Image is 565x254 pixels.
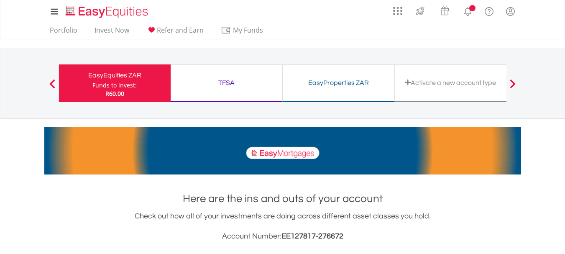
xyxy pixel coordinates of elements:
span: My Funds [221,25,276,36]
img: EasyEquities_Logo.png [64,5,151,19]
a: Notifications [457,2,478,19]
h3: Account Number: [44,231,521,242]
a: Vouchers [432,2,457,18]
div: EasyEquities ZAR [64,69,166,81]
a: Invest Now [91,26,133,39]
div: Check out how all of your investments are doing across different asset classes you hold. [44,210,521,242]
a: Refer and Earn [143,26,207,39]
img: vouchers-v2.svg [438,4,452,18]
div: Activate a new account type [400,77,501,89]
a: Portfolio [46,26,81,39]
span: Refer and Earn [157,26,204,35]
a: FAQ's and Support [478,2,500,19]
span: EE127817-276672 [281,232,343,240]
span: R60.00 [105,90,124,97]
h1: Here are the ins and outs of your account [44,191,521,206]
div: TFSA [176,77,277,89]
a: AppsGrid [388,2,408,15]
a: My Profile [500,2,521,21]
img: EasyMortage Promotion Banner [44,127,521,174]
img: grid-menu-icon.svg [393,6,402,15]
img: thrive-v2.svg [413,4,427,18]
div: EasyProperties ZAR [288,77,389,89]
a: Home page [62,2,151,19]
div: Funds to invest: [92,81,137,90]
